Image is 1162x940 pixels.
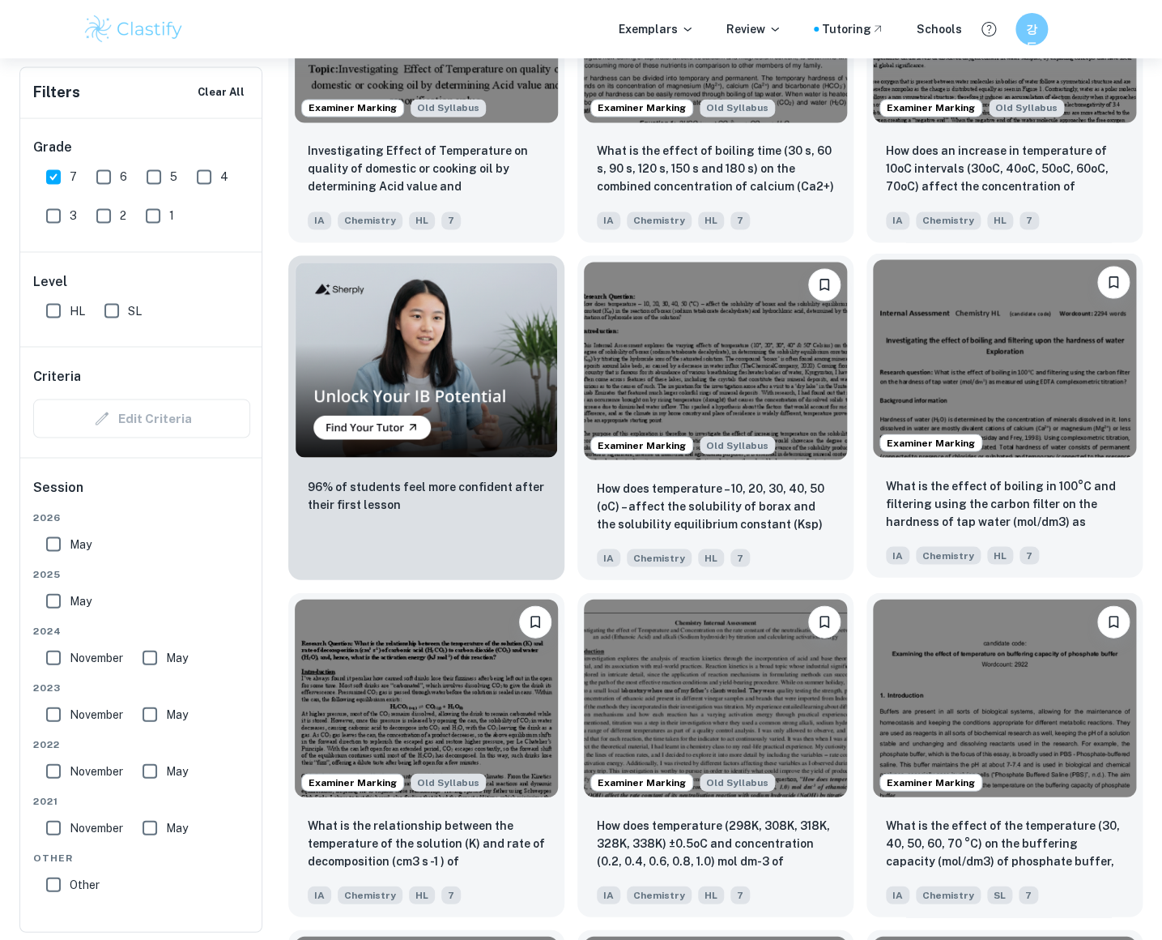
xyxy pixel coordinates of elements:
[411,99,486,117] span: Old Syllabus
[1019,211,1039,229] span: 7
[866,592,1143,916] a: Examiner MarkingBookmarkWhat is the effect of the temperature (30, 40, 50, 60, 70 °C) on the buff...
[70,648,123,666] span: November
[519,605,551,638] button: Bookmark
[33,793,250,808] span: 2021
[166,705,188,723] span: May
[33,510,250,524] span: 2026
[591,100,692,115] span: Examiner Marking
[33,399,250,438] div: Criteria filters are unavailable when searching by topic
[700,99,775,117] span: Old Syllabus
[169,207,174,224] span: 1
[194,80,249,105] button: Clear All
[975,15,1002,43] button: Help and Feedback
[33,366,81,386] h6: Criteria
[916,886,981,904] span: Chemistry
[987,546,1013,564] span: HL
[302,100,403,115] span: Examiner Marking
[700,436,775,454] span: Old Syllabus
[1019,546,1039,564] span: 7
[698,549,724,566] span: HL
[220,168,228,186] span: 4
[730,886,750,904] span: 7
[166,762,188,780] span: May
[120,168,127,186] span: 6
[411,773,486,791] div: Starting from the May 2025 session, the Chemistry IA requirements have changed. It's OK to refer ...
[597,816,834,871] p: How does temperature (298K, 308K, 318K, 328K, 338K) ±0.5oC and concentration (0.2, 0.4, 0.6, 0.8,...
[308,886,331,904] span: IA
[33,81,80,104] h6: Filters
[1015,13,1048,45] button: 강동
[886,476,1123,532] p: What is the effect of boiling in 100°C and filtering using the carbon filter on the hardness of t...
[873,599,1136,797] img: Chemistry IA example thumbnail: What is the effect of the temperature (3
[70,168,77,186] span: 7
[295,262,558,458] img: Thumbnail
[989,99,1064,117] span: Old Syllabus
[33,737,250,751] span: 2022
[591,775,692,789] span: Examiner Marking
[288,592,564,916] a: Examiner MarkingStarting from the May 2025 session, the Chemistry IA requirements have changed. I...
[295,599,558,797] img: Chemistry IA example thumbnail: What is the relationship between the tem
[698,886,724,904] span: HL
[597,886,620,904] span: IA
[808,268,841,301] button: Bookmark
[288,255,564,579] a: Thumbnail96% of students feel more confident after their first lesson
[822,20,884,38] a: Tutoring
[441,211,461,229] span: 7
[308,477,545,513] p: 96% of students feel more confident after their first lesson
[619,20,694,38] p: Exemplars
[120,207,126,224] span: 2
[308,816,545,871] p: What is the relationship between the temperature of the solution (K) and rate of decomposition (c...
[1097,266,1130,298] button: Bookmark
[726,20,781,38] p: Review
[409,211,435,229] span: HL
[730,211,750,229] span: 7
[308,142,545,197] p: Investigating Effect of Temperature on quality of domestic or cooking oil by determining Acid val...
[411,773,486,791] span: Old Syllabus
[866,255,1143,579] a: Examiner MarkingBookmarkWhat is the effect of boiling in 100°C and filtering using the carbon fil...
[880,100,981,115] span: Examiner Marking
[917,20,962,38] a: Schools
[338,211,402,229] span: Chemistry
[627,886,692,904] span: Chemistry
[70,762,123,780] span: November
[627,211,692,229] span: Chemistry
[880,775,981,789] span: Examiner Marking
[70,875,100,893] span: Other
[1022,20,1041,38] h6: 강동
[880,435,981,450] span: Examiner Marking
[987,886,1012,904] span: SL
[411,99,486,117] div: Starting from the May 2025 session, the Chemistry IA requirements have changed. It's OK to refer ...
[700,436,775,454] div: Starting from the May 2025 session, the Chemistry IA requirements have changed. It's OK to refer ...
[409,886,435,904] span: HL
[886,211,909,229] span: IA
[597,549,620,566] span: IA
[33,271,250,291] h6: Level
[873,259,1136,457] img: Chemistry IA example thumbnail: What is the effect of boiling in 100°C a
[70,207,77,224] span: 3
[886,546,909,564] span: IA
[577,592,853,916] a: Examiner MarkingStarting from the May 2025 session, the Chemistry IA requirements have changed. I...
[700,99,775,117] div: Starting from the May 2025 session, the Chemistry IA requirements have changed. It's OK to refer ...
[308,211,331,229] span: IA
[987,211,1013,229] span: HL
[166,818,188,836] span: May
[700,773,775,791] div: Starting from the May 2025 session, the Chemistry IA requirements have changed. It's OK to refer ...
[597,142,834,197] p: What is the effect of boiling time (30 s, 60 s, 90 s, 120 s, 150 s and 180 s) on the combined con...
[989,99,1064,117] div: Starting from the May 2025 session, the Chemistry IA requirements have changed. It's OK to refer ...
[577,255,853,579] a: Examiner MarkingStarting from the May 2025 session, the Chemistry IA requirements have changed. I...
[916,211,981,229] span: Chemistry
[698,211,724,229] span: HL
[70,301,85,319] span: HL
[584,262,847,459] img: Chemistry IA example thumbnail: How does temperature – 10, 20, 30, 40, 5
[128,301,142,319] span: SL
[33,850,250,865] span: Other
[33,138,250,157] h6: Grade
[597,479,834,534] p: How does temperature – 10, 20, 30, 40, 50 (oC) – affect the solubility of borax and the solubilit...
[627,549,692,566] span: Chemistry
[730,549,750,566] span: 7
[83,13,185,45] img: Clastify logo
[70,705,123,723] span: November
[338,886,402,904] span: Chemistry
